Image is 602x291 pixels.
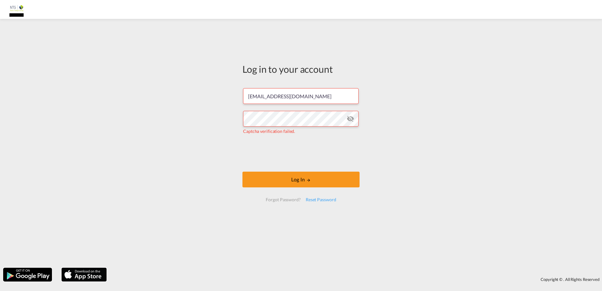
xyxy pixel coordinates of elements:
[9,3,24,17] img: b7b96920c17411eca9de8ddf9a75f21b.JPG
[242,62,360,76] div: Log in to your account
[243,88,359,104] input: Enter email/phone number
[3,267,53,282] img: google.png
[253,141,349,165] iframe: reCAPTCHA
[61,267,107,282] img: apple.png
[303,194,339,205] div: Reset Password
[110,274,602,285] div: Copyright © . All Rights Reserved
[242,172,360,187] button: LOGIN
[347,115,354,123] md-icon: icon-eye-off
[263,194,303,205] div: Forgot Password?
[243,128,295,134] span: Captcha verification failed.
